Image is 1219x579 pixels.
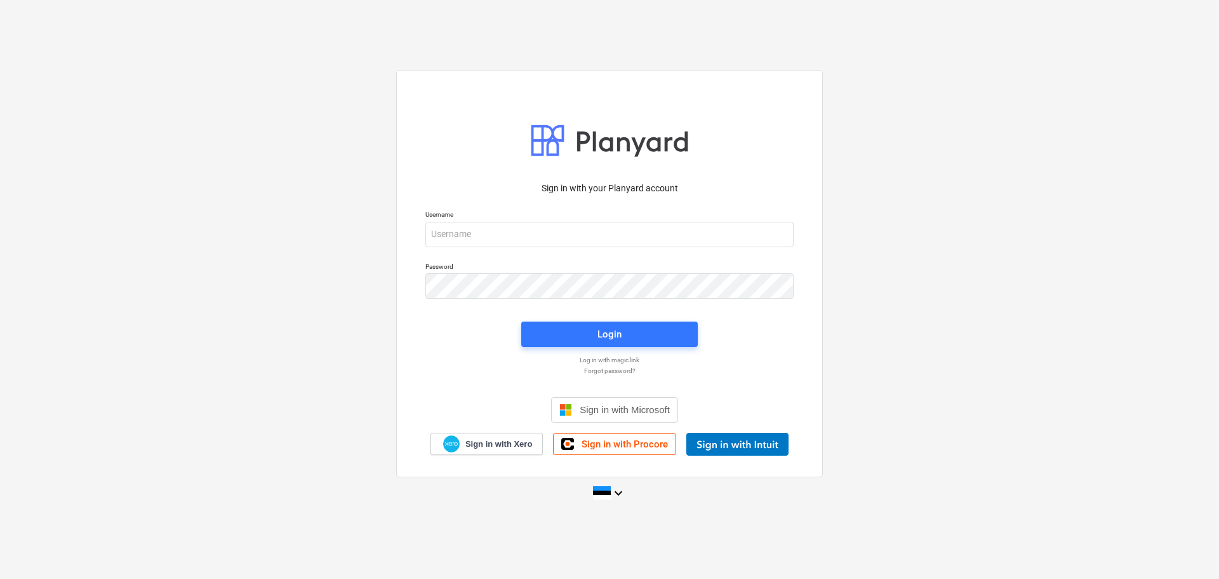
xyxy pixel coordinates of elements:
span: Sign in with Xero [465,439,532,450]
span: Sign in with Procore [582,439,668,450]
div: Login [597,326,622,343]
img: Microsoft logo [559,404,572,416]
p: Password [425,262,794,273]
p: Username [425,210,794,221]
a: Sign in with Procore [553,433,676,455]
a: Sign in with Xero [430,433,543,455]
input: Username [425,222,794,247]
a: Forgot password? [419,367,800,375]
i: keyboard_arrow_down [611,486,626,501]
button: Login [521,322,698,347]
img: Xero logo [443,435,460,453]
a: Log in with magic link [419,356,800,364]
span: Sign in with Microsoft [580,404,670,415]
p: Sign in with your Planyard account [425,182,794,195]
